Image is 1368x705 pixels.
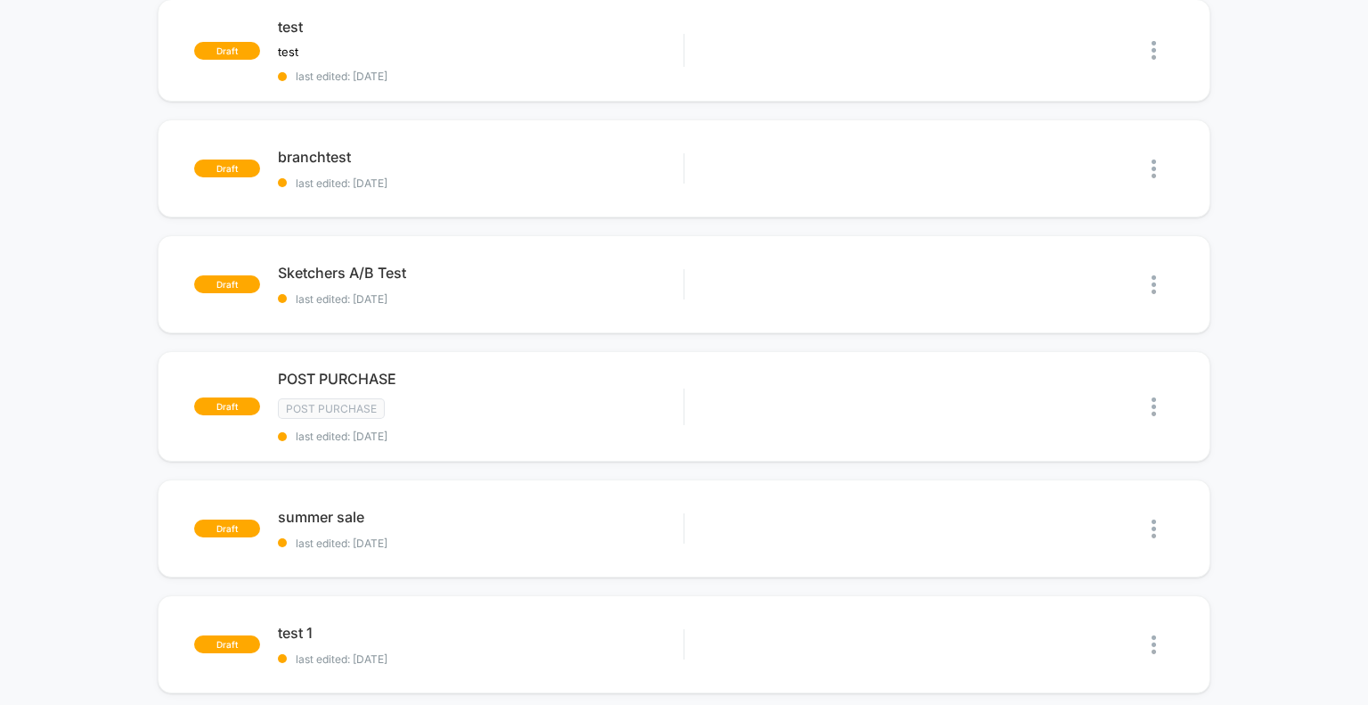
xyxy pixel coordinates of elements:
img: close [1152,398,1156,416]
span: summer sale [278,508,684,526]
span: test [278,45,298,59]
span: draft [194,520,260,537]
span: test 1 [278,624,684,642]
span: last edited: [DATE] [278,652,684,666]
span: Sketchers A/B Test [278,264,684,282]
span: last edited: [DATE] [278,70,684,83]
img: close [1152,160,1156,178]
span: POST PURCHASE [278,370,684,388]
span: last edited: [DATE] [278,292,684,306]
span: draft [194,398,260,415]
span: draft [194,275,260,293]
span: test [278,18,684,36]
img: close [1152,520,1156,538]
span: last edited: [DATE] [278,176,684,190]
span: branchtest [278,148,684,166]
img: close [1152,275,1156,294]
span: draft [194,635,260,653]
span: last edited: [DATE] [278,430,684,443]
span: last edited: [DATE] [278,537,684,550]
img: close [1152,41,1156,60]
span: Post Purchase [278,398,385,419]
span: draft [194,42,260,60]
img: close [1152,635,1156,654]
span: draft [194,160,260,177]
